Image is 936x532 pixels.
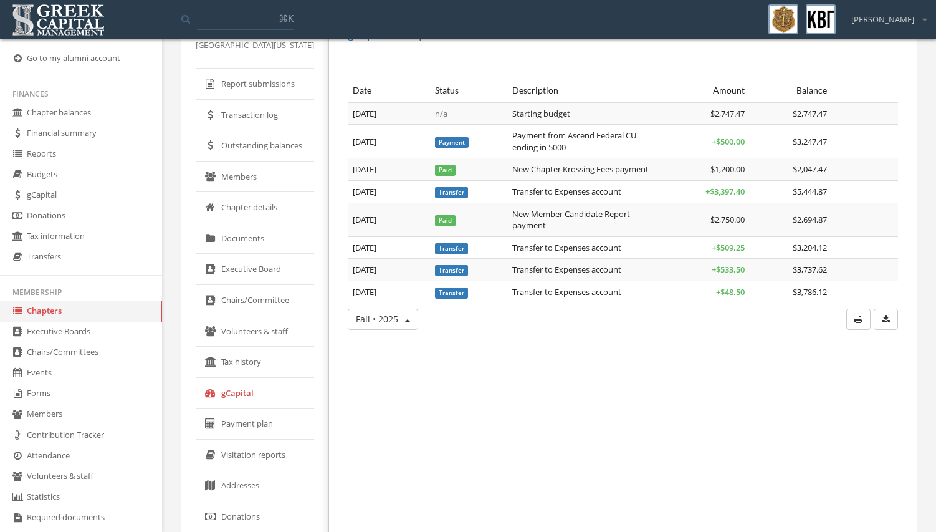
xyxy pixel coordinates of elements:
span: $2,747.47 [793,108,827,119]
span: [PERSON_NAME] [851,14,914,26]
span: ⌘K [279,12,294,24]
span: $2,047.47 [793,163,827,175]
td: New Chapter Krossing Fees payment [507,158,667,181]
td: Transfer to Expenses account [507,236,667,259]
span: $48.50 [720,286,745,297]
span: $3,204.12 [793,242,827,253]
a: Executive Board [196,254,314,285]
span: Payment [435,137,469,148]
span: Paid [435,165,456,176]
span: [DATE] [353,286,376,297]
span: $3,397.40 [710,186,745,197]
td: New Member Candidate Report payment [507,203,667,236]
span: [DATE] [353,242,376,253]
span: Transfer [435,265,468,276]
span: [DATE] [353,108,376,119]
span: $509.25 [716,242,745,253]
a: Outstanding balances [196,130,314,162]
a: gCapital [196,378,314,409]
div: Description [512,84,662,97]
span: Transfer [435,187,468,198]
span: + [712,264,745,275]
a: Transaction log [196,100,314,131]
span: $533.50 [716,264,745,275]
button: Fall • 2025 [348,309,418,330]
span: $3,737.62 [793,264,827,275]
span: Paid [435,215,456,226]
span: [DATE] [353,186,376,197]
span: Transfer [435,243,468,254]
span: + $500.00 [712,136,745,147]
span: [DATE] [353,163,376,175]
span: + [712,242,745,253]
a: Visitation reports [196,440,314,471]
a: Addresses [196,470,314,501]
span: [DATE] [353,264,376,275]
a: Volunteers & staff [196,316,314,347]
a: Report submissions [196,69,314,100]
a: Chapter details [196,192,314,223]
a: Documents [196,223,314,254]
div: Status [435,84,502,97]
span: $3,786.12 [793,286,827,297]
td: Starting budget [507,102,667,125]
span: Fall • 2025 [356,313,398,325]
a: Chairs/Committee [196,285,314,316]
td: Transfer to Expenses account [507,259,667,281]
div: Amount [672,84,744,97]
div: Date [353,84,425,97]
span: [DATE] [353,136,376,147]
td: n/a [430,102,507,125]
td: Payment from Ascend Federal CU ending in 5000 [507,125,667,158]
span: [DATE] [353,214,376,225]
span: $3,247.47 [793,136,827,147]
td: Transfer to Expenses account [507,180,667,203]
div: [PERSON_NAME] [843,4,927,26]
td: Transfer to Expenses account [507,281,667,302]
a: Payment plan [196,409,314,440]
span: $5,444.87 [793,186,827,197]
span: + [716,286,745,297]
td: $2,747.47 [667,102,749,125]
span: $1,200.00 [710,163,745,175]
span: + [705,186,745,197]
span: $2,694.87 [793,214,827,225]
span: $2,750.00 [710,214,745,225]
a: Members [196,162,314,193]
div: Balance [755,84,827,97]
a: Tax history [196,347,314,378]
p: [GEOGRAPHIC_DATA][US_STATE] [196,38,314,52]
span: Transfer [435,288,468,299]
